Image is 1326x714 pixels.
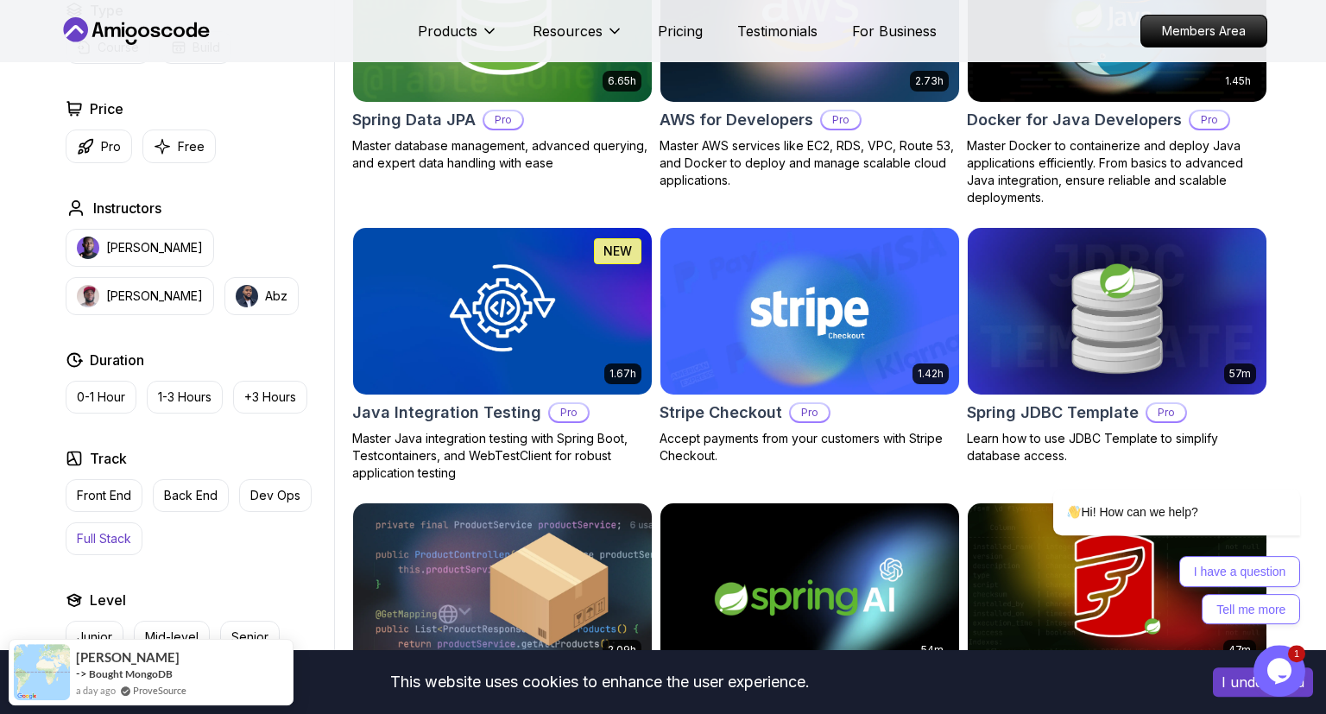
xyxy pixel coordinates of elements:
button: Free [142,130,216,163]
h2: Track [90,448,127,469]
button: instructor img[PERSON_NAME] [66,277,214,315]
p: Resources [533,21,603,41]
button: +3 Hours [233,381,307,414]
p: 1.67h [609,367,636,381]
p: Products [418,21,477,41]
button: 0-1 Hour [66,381,136,414]
p: 1.45h [1225,74,1251,88]
a: ProveSource [133,683,186,698]
p: Pro [791,404,829,421]
div: This website uses cookies to enhance the user experience. [13,663,1187,701]
p: 47m [1228,643,1251,657]
h2: Stripe Checkout [660,401,782,425]
p: 2.73h [915,74,944,88]
h2: Spring JDBC Template [967,401,1139,425]
span: -> [76,667,87,680]
p: 6.65h [608,74,636,88]
img: Java Integration Testing card [353,228,652,395]
p: Accept payments from your customers with Stripe Checkout. [660,430,960,464]
a: Bought MongoDB [89,667,173,680]
button: Resources [533,21,623,55]
p: Free [178,138,205,155]
img: provesource social proof notification image [14,644,70,700]
p: Back End [164,487,218,504]
p: 1-3 Hours [158,389,212,406]
h2: AWS for Developers [660,108,813,132]
h2: Docker for Java Developers [967,108,1182,132]
a: Testimonials [737,21,818,41]
h2: Spring Data JPA [352,108,476,132]
p: Dev Ops [250,487,300,504]
p: 0-1 Hour [77,389,125,406]
button: Pro [66,130,132,163]
iframe: chat widget [1253,645,1309,697]
img: instructor img [236,285,258,307]
img: instructor img [77,285,99,307]
span: [PERSON_NAME] [76,650,180,665]
img: Spring Boot Product API card [353,503,652,671]
img: instructor img [77,237,99,259]
button: Front End [66,479,142,512]
p: Junior [77,629,112,646]
button: instructor imgAbz [224,277,299,315]
img: Flyway and Spring Boot card [968,503,1266,671]
p: Master AWS services like EC2, RDS, VPC, Route 53, and Docker to deploy and manage scalable cloud ... [660,137,960,189]
a: Java Integration Testing card1.67hNEWJava Integration TestingProMaster Java integration testing w... [352,227,653,483]
p: 1.42h [918,367,944,381]
img: Spring AI card [660,503,959,671]
p: Pro [1190,111,1228,129]
p: [PERSON_NAME] [106,287,203,305]
a: Spring JDBC Template card57mSpring JDBC TemplateProLearn how to use JDBC Template to simplify dat... [967,227,1267,465]
p: 2.09h [608,643,636,657]
button: Mid-level [134,621,210,654]
p: Members Area [1141,16,1266,47]
p: NEW [603,243,632,260]
p: Pro [822,111,860,129]
p: Pro [101,138,121,155]
p: Pro [550,404,588,421]
button: Back End [153,479,229,512]
p: +3 Hours [244,389,296,406]
button: Full Stack [66,522,142,555]
p: Master Java integration testing with Spring Boot, Testcontainers, and WebTestClient for robust ap... [352,430,653,482]
a: For Business [852,21,937,41]
p: Senior [231,629,268,646]
p: [PERSON_NAME] [106,239,203,256]
button: Senior [220,621,280,654]
p: Master Docker to containerize and deploy Java applications efficiently. From basics to advanced J... [967,137,1267,206]
h2: Duration [90,350,144,370]
img: Stripe Checkout card [660,228,959,395]
p: Learn how to use JDBC Template to simplify database access. [967,430,1267,464]
button: 1-3 Hours [147,381,223,414]
button: instructor img[PERSON_NAME] [66,229,214,267]
p: Mid-level [145,629,199,646]
p: Pro [484,111,522,129]
iframe: chat widget [998,333,1309,636]
button: Dev Ops [239,479,312,512]
span: a day ago [76,683,116,698]
p: 54m [921,643,944,657]
img: Spring JDBC Template card [968,228,1266,395]
h2: Java Integration Testing [352,401,541,425]
p: Full Stack [77,530,131,547]
a: Members Area [1140,15,1267,47]
a: Pricing [658,21,703,41]
button: Junior [66,621,123,654]
h2: Instructors [93,198,161,218]
p: Master database management, advanced querying, and expert data handling with ease [352,137,653,172]
h2: Level [90,590,126,610]
p: Front End [77,487,131,504]
button: Products [418,21,498,55]
a: Stripe Checkout card1.42hStripe CheckoutProAccept payments from your customers with Stripe Checkout. [660,227,960,465]
button: Accept cookies [1213,667,1313,697]
h2: Price [90,98,123,119]
p: Abz [265,287,287,305]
